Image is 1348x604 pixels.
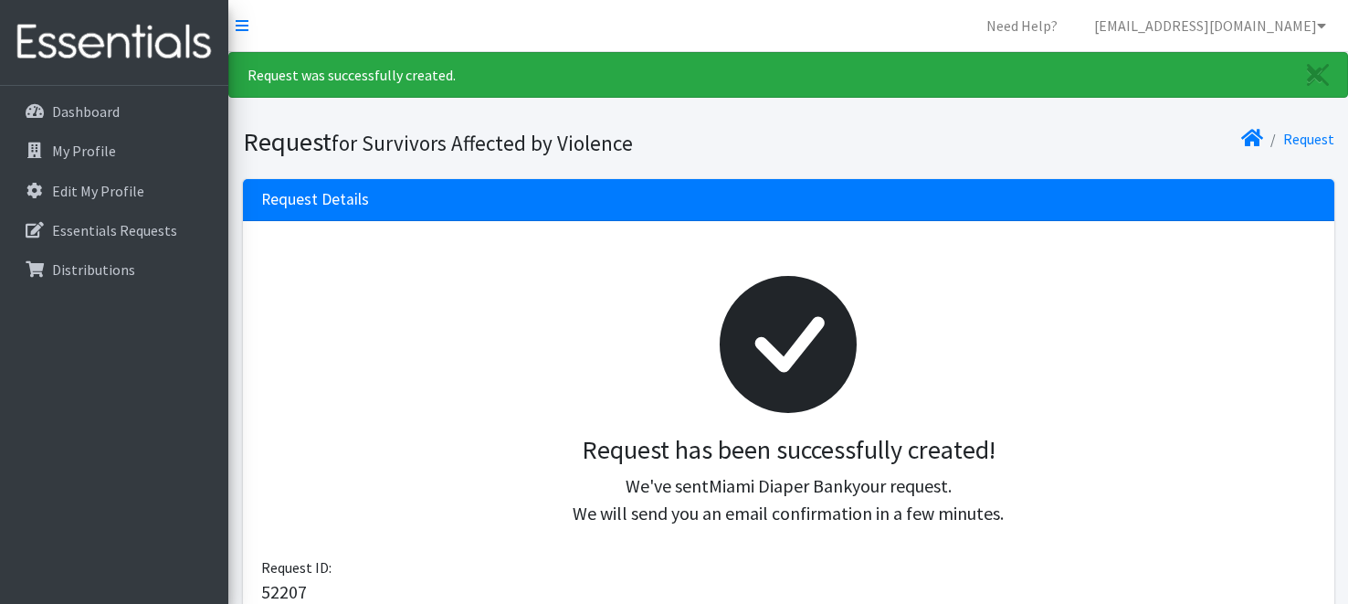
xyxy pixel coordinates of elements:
p: Dashboard [52,102,120,121]
a: My Profile [7,132,221,169]
a: Edit My Profile [7,173,221,209]
h1: Request [243,126,782,158]
p: Essentials Requests [52,221,177,239]
h3: Request Details [261,190,369,209]
small: for Survivors Affected by Violence [332,130,633,156]
div: Request was successfully created. [228,52,1348,98]
a: Close [1289,53,1347,97]
a: Essentials Requests [7,212,221,249]
p: Distributions [52,260,135,279]
a: Distributions [7,251,221,288]
a: Request [1283,130,1334,148]
h3: Request has been successfully created! [276,435,1301,466]
p: Edit My Profile [52,182,144,200]
a: Dashboard [7,93,221,130]
span: Request ID: [261,558,332,577]
a: [EMAIL_ADDRESS][DOMAIN_NAME] [1079,7,1341,44]
span: Miami Diaper Bank [709,474,852,497]
p: We've sent your request. We will send you an email confirmation in a few minutes. [276,472,1301,527]
p: My Profile [52,142,116,160]
a: Need Help? [972,7,1072,44]
img: HumanEssentials [7,12,221,73]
